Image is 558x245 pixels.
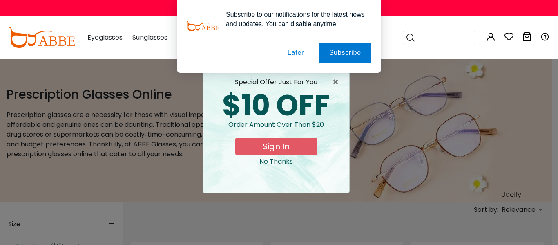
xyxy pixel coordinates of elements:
[210,157,343,166] div: Close
[210,120,343,138] div: Order amount over than $20
[333,77,343,87] span: ×
[319,43,371,63] button: Subscribe
[235,138,317,155] button: Sign In
[277,43,314,63] button: Later
[210,77,343,87] div: special offer just for you
[210,91,343,120] div: $10 OFF
[187,10,219,43] img: notification icon
[219,10,371,29] div: Subscribe to our notifications for the latest news and updates. You can disable anytime.
[333,77,343,87] button: Close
